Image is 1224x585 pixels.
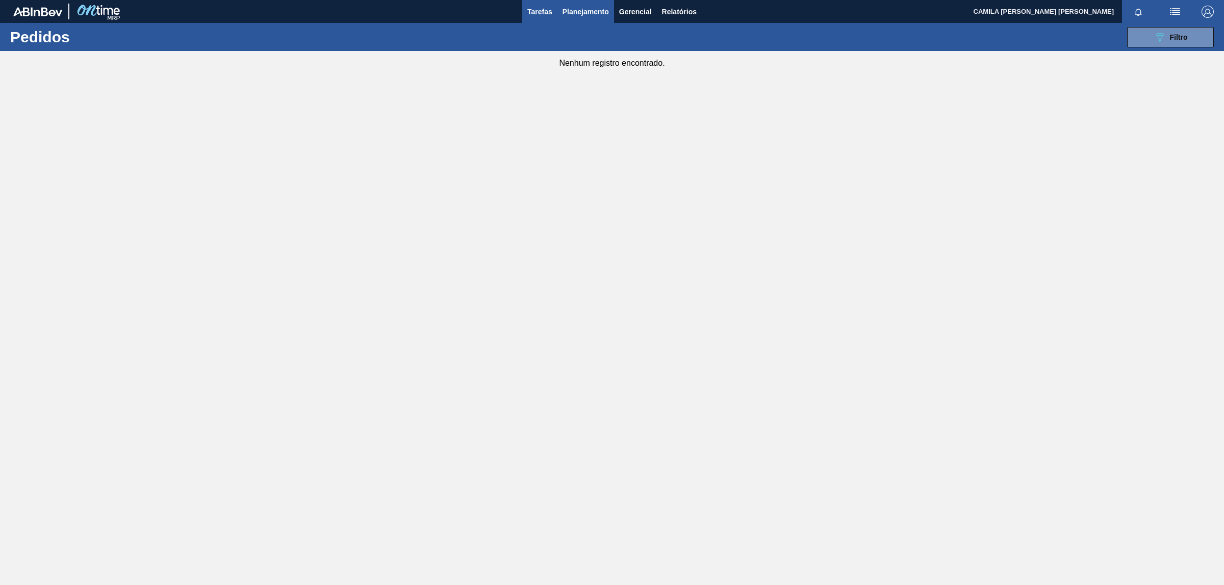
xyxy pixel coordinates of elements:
button: Filtro [1127,27,1214,47]
span: Filtro [1170,33,1188,41]
h1: Pedidos [10,31,168,43]
span: Tarefas [527,6,552,18]
button: Notificações [1122,5,1155,19]
span: Planejamento [563,6,609,18]
span: Relatórios [662,6,697,18]
img: TNhmsLtSVTkK8tSr43FrP2fwEKptu5GPRR3wAAAABJRU5ErkJggg== [13,7,62,16]
img: Logout [1202,6,1214,18]
img: userActions [1169,6,1181,18]
span: Gerencial [619,6,652,18]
